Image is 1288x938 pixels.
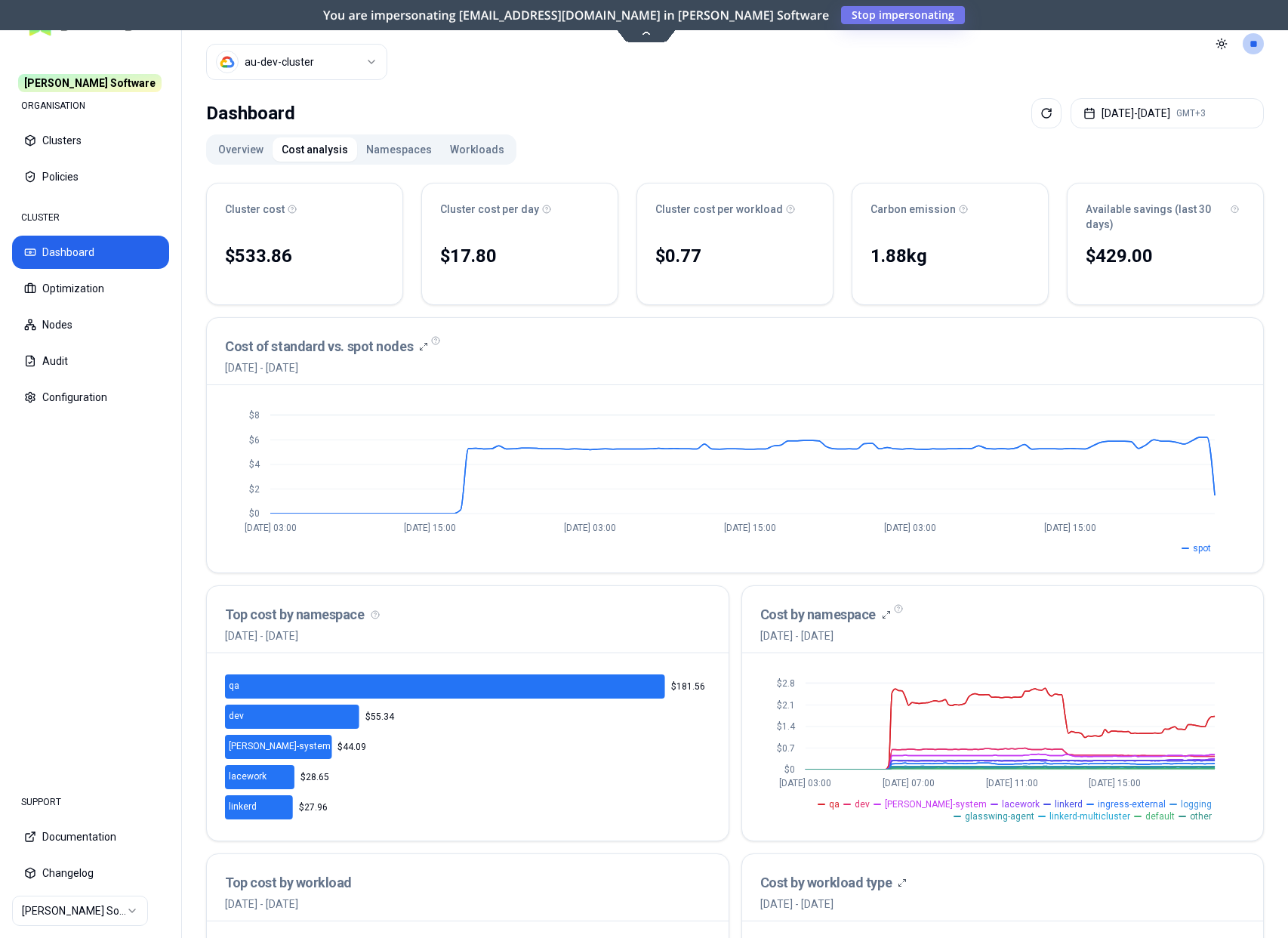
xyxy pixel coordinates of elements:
[965,810,1034,822] span: glasswing-agent
[249,410,260,421] tspan: $8
[776,721,795,732] tspan: $1.4
[1176,107,1206,119] span: GMT+3
[245,523,297,533] tspan: [DATE] 03:00
[760,604,876,625] h3: Cost by namespace
[1145,810,1175,822] span: default
[12,787,169,817] div: SUPPORT
[225,336,413,357] h3: Cost of standard vs. spot nodes
[206,98,295,128] div: Dashboard
[12,202,169,233] div: CLUSTER
[225,202,384,217] div: Cluster cost
[1071,98,1264,128] button: [DATE]-[DATE]GMT+3
[724,523,776,533] tspan: [DATE] 15:00
[441,137,513,162] button: Workloads
[12,272,169,305] button: Optimization
[870,244,1030,268] div: 1.88 kg
[1098,798,1166,810] span: ingress-external
[225,360,428,375] span: [DATE] - [DATE]
[12,160,169,193] button: Policies
[655,202,815,217] div: Cluster cost per workload
[1181,798,1212,810] span: logging
[225,872,710,893] h3: Top cost by workload
[1086,202,1245,232] div: Available savings (last 30 days)
[784,764,794,775] tspan: $0
[225,604,710,625] h3: Top cost by namespace
[1049,810,1130,822] span: linkerd-multicluster
[1193,542,1211,554] span: spot
[985,778,1037,788] tspan: [DATE] 11:00
[12,308,169,341] button: Nodes
[12,124,169,157] button: Clusters
[273,137,357,162] button: Cost analysis
[12,856,169,890] button: Changelog
[655,244,815,268] div: $0.77
[760,896,907,912] span: [DATE] - [DATE]
[760,872,892,893] h3: Cost by workload type
[884,523,936,533] tspan: [DATE] 03:00
[12,820,169,853] button: Documentation
[249,459,260,470] tspan: $4
[225,628,710,643] p: [DATE] - [DATE]
[760,628,891,643] span: [DATE] - [DATE]
[855,798,870,810] span: dev
[870,202,1030,217] div: Carbon emission
[225,896,710,912] p: [DATE] - [DATE]
[225,244,384,268] div: $533.86
[245,54,314,69] div: au-dev-cluster
[776,743,794,754] tspan: $0.7
[404,523,456,533] tspan: [DATE] 15:00
[1089,778,1141,788] tspan: [DATE] 15:00
[440,244,599,268] div: $17.80
[220,54,235,69] img: gcp
[12,91,169,121] div: ORGANISATION
[1055,798,1083,810] span: linkerd
[883,778,935,788] tspan: [DATE] 07:00
[885,798,987,810] span: [PERSON_NAME]-system
[357,137,441,162] button: Namespaces
[564,523,616,533] tspan: [DATE] 03:00
[776,678,794,689] tspan: $2.8
[440,202,599,217] div: Cluster cost per day
[829,798,840,810] span: qa
[1086,244,1245,268] div: $429.00
[249,484,260,495] tspan: $2
[1190,810,1212,822] span: other
[12,344,169,378] button: Audit
[209,137,273,162] button: Overview
[206,44,387,80] button: Select a value
[18,74,162,92] span: [PERSON_NAME] Software
[1002,798,1040,810] span: lacework
[779,778,831,788] tspan: [DATE] 03:00
[249,435,260,446] tspan: $6
[249,508,260,519] tspan: $0
[12,236,169,269] button: Dashboard
[12,381,169,414] button: Configuration
[776,700,794,711] tspan: $2.1
[1044,523,1096,533] tspan: [DATE] 15:00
